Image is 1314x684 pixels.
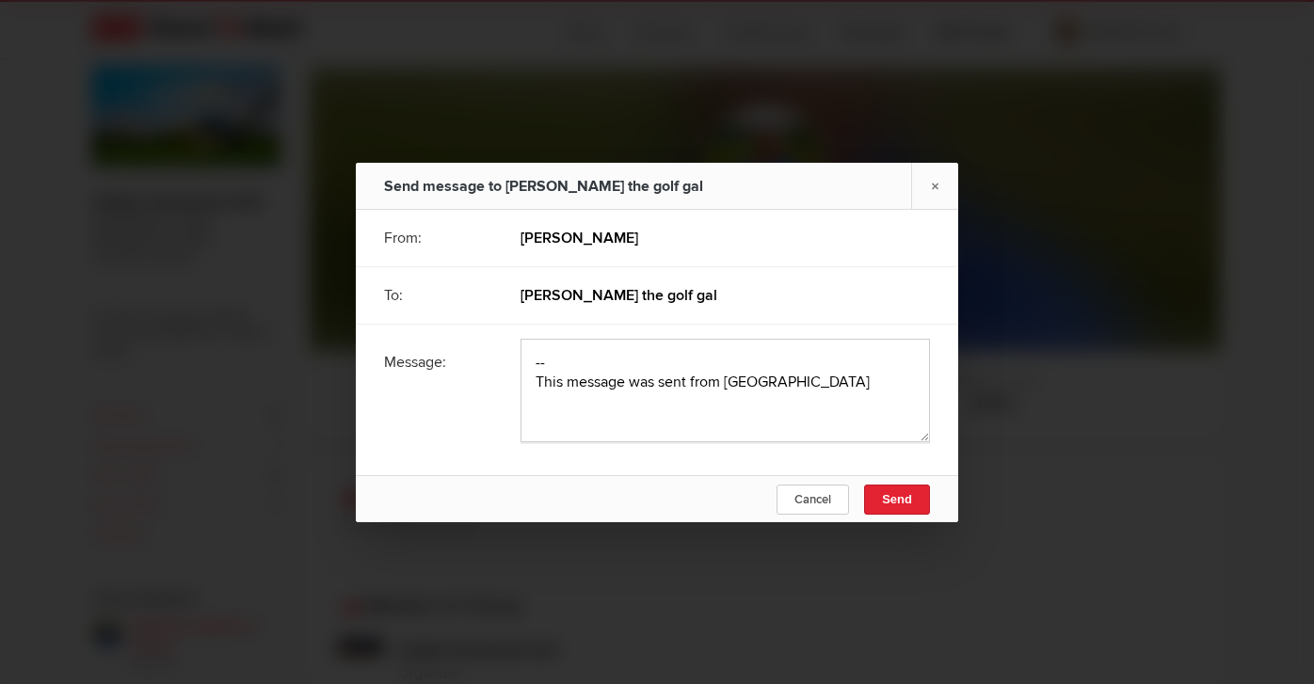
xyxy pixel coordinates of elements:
[521,228,638,247] b: [PERSON_NAME]
[794,492,831,507] span: Cancel
[384,215,493,262] div: From:
[521,285,717,304] b: [PERSON_NAME] the golf gal
[882,492,912,506] span: Send
[911,163,958,209] a: ×
[384,163,703,210] div: Send message to [PERSON_NAME] the golf gal
[384,272,493,319] div: To:
[384,339,493,386] div: Message:
[864,485,930,515] button: Send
